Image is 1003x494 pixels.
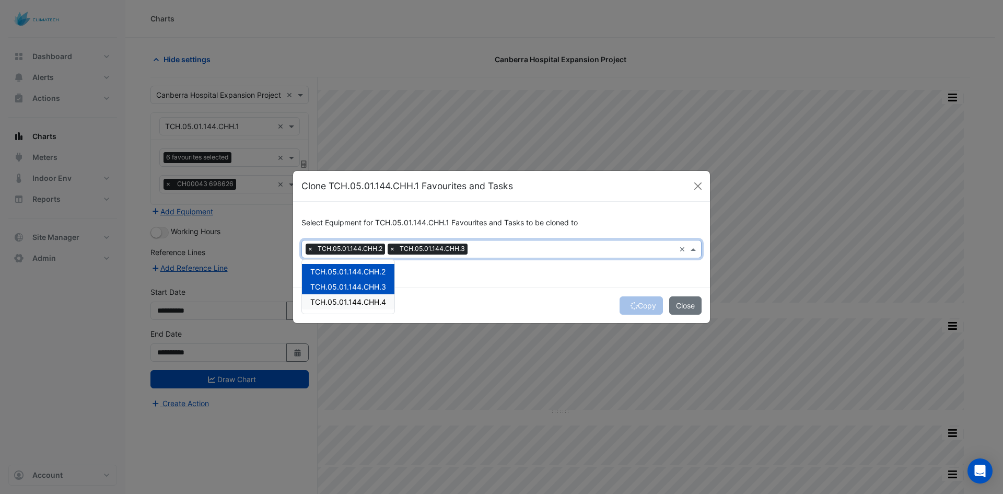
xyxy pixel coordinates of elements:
button: Select All [301,259,334,271]
h5: Clone TCH.05.01.144.CHH.1 Favourites and Tasks [301,179,513,193]
div: Open Intercom Messenger [967,458,993,484]
span: Clear [679,244,688,255]
span: TCH.05.01.144.CHH.2 [310,267,386,276]
button: Close [669,296,702,315]
span: TCH.05.01.144.CHH.2 [315,244,385,254]
span: TCH.05.01.144.CHH.3 [397,244,468,254]
span: × [306,244,315,254]
h6: Select Equipment for TCH.05.01.144.CHH.1 Favourites and Tasks to be cloned to [301,219,702,227]
span: × [388,244,397,254]
span: TCH.05.01.144.CHH.4 [310,297,386,306]
button: Close [690,178,706,194]
ng-dropdown-panel: Options list [301,259,395,314]
span: TCH.05.01.144.CHH.3 [310,282,386,291]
